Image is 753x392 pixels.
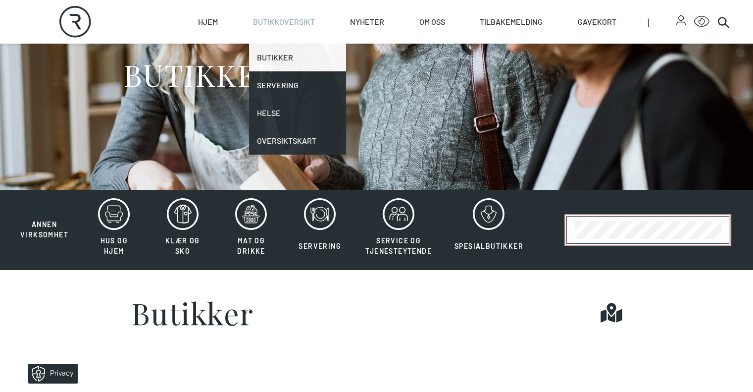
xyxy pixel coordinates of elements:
button: Spesialbutikker [444,198,534,262]
button: Servering [287,198,353,262]
a: Helse [249,99,346,127]
iframe: Manage Preferences [10,360,91,387]
a: Butikker [249,44,346,71]
button: Klær og sko [150,198,216,262]
span: Hus og hjem [100,236,128,255]
span: Service og tjenesteytende [365,236,432,255]
span: Klær og sko [165,236,200,255]
button: Annen virksomhet [10,198,79,240]
span: Spesialbutikker [454,242,523,250]
h1: BUTIKKER [123,56,276,93]
span: Annen virksomhet [20,220,68,239]
button: Open Accessibility Menu [694,14,709,30]
a: Servering [249,71,346,99]
button: Service og tjenesteytende [355,198,442,262]
span: Servering [299,242,341,250]
button: Mat og drikke [218,198,285,262]
a: Oversiktskart [249,127,346,155]
span: Mat og drikke [237,236,265,255]
button: Hus og hjem [81,198,148,262]
h1: Butikker [131,298,254,328]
